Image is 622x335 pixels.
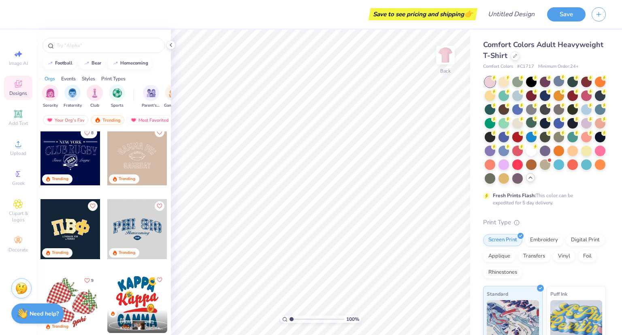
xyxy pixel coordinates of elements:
span: Clipart & logos [4,210,32,223]
button: Like [81,275,97,286]
span: # C1717 [517,63,534,70]
div: filter for Sports [109,85,125,109]
div: Trending [52,324,68,330]
button: bear [79,57,105,69]
div: Vinyl [553,250,575,262]
button: filter button [87,85,103,109]
strong: Need help? [30,310,59,318]
div: Rhinestones [483,266,522,279]
img: Back [437,47,454,63]
button: homecoming [108,57,152,69]
div: Foil [578,250,597,262]
div: Trending [119,176,135,182]
span: Fraternity [64,103,82,109]
div: Print Type [483,218,606,227]
button: Like [155,201,164,211]
span: Club [90,103,99,109]
button: Like [155,275,164,285]
span: Standard [487,290,508,298]
img: trend_line.gif [112,61,119,66]
img: Parent's Weekend Image [147,88,156,98]
span: 100 % [346,316,359,323]
button: filter button [42,85,58,109]
span: 👉 [464,9,473,19]
div: Back [440,67,451,75]
button: filter button [109,85,125,109]
div: Trending [52,176,68,182]
span: Designs [9,90,27,97]
div: Events [61,75,76,82]
div: Print Types [101,75,126,82]
div: filter for Sorority [42,85,58,109]
input: Untitled Design [481,6,541,22]
div: Screen Print [483,234,522,246]
div: Trending [52,250,68,256]
div: Digital Print [566,234,605,246]
button: Like [155,127,164,137]
div: filter for Fraternity [64,85,82,109]
div: filter for Parent's Weekend [142,85,160,109]
div: Your Org's Fav [43,115,88,125]
div: Most Favorited [127,115,173,125]
span: 8 [91,131,94,135]
span: Game Day [164,103,183,109]
div: Applique [483,250,515,262]
img: trending.gif [94,117,101,123]
span: Sports [111,103,124,109]
div: Styles [82,75,95,82]
span: 9 [91,279,94,283]
button: Save [547,7,586,21]
img: Sports Image [113,88,122,98]
div: filter for Game Day [164,85,183,109]
img: Game Day Image [169,88,178,98]
strong: Fresh Prints Flash: [493,192,536,199]
img: most_fav.gif [130,117,137,123]
span: Minimum Order: 24 + [538,63,579,70]
div: Orgs [45,75,55,82]
img: Club Image [90,88,99,98]
span: [PERSON_NAME] [120,319,154,325]
span: Upload [10,150,26,157]
img: Sorority Image [46,88,55,98]
div: This color can be expedited for 5 day delivery. [493,192,592,206]
div: Trending [119,250,135,256]
button: filter button [64,85,82,109]
div: filter for Club [87,85,103,109]
span: Kappa Kappa Gamma, [GEOGRAPHIC_DATA][US_STATE], [GEOGRAPHIC_DATA] [120,325,164,331]
span: Decorate [9,247,28,253]
span: Puff Ink [550,290,567,298]
div: football [55,61,72,65]
span: Sorority [43,103,58,109]
input: Try "Alpha" [56,41,160,49]
span: Comfort Colors [483,63,513,70]
img: most_fav.gif [47,117,53,123]
span: Greek [12,180,25,187]
img: trend_line.gif [83,61,90,66]
img: trend_line.gif [47,61,53,66]
button: football [43,57,76,69]
div: bear [92,61,101,65]
img: Fraternity Image [68,88,77,98]
button: filter button [142,85,160,109]
button: Like [81,127,97,138]
span: Comfort Colors Adult Heavyweight T-Shirt [483,40,603,60]
div: Transfers [518,250,550,262]
span: Image AI [9,60,28,67]
button: filter button [164,85,183,109]
div: homecoming [120,61,148,65]
div: Trending [91,115,124,125]
button: Like [88,201,98,211]
div: Embroidery [525,234,563,246]
span: Add Text [9,120,28,127]
span: Parent's Weekend [142,103,160,109]
div: Save to see pricing and shipping [371,8,475,20]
